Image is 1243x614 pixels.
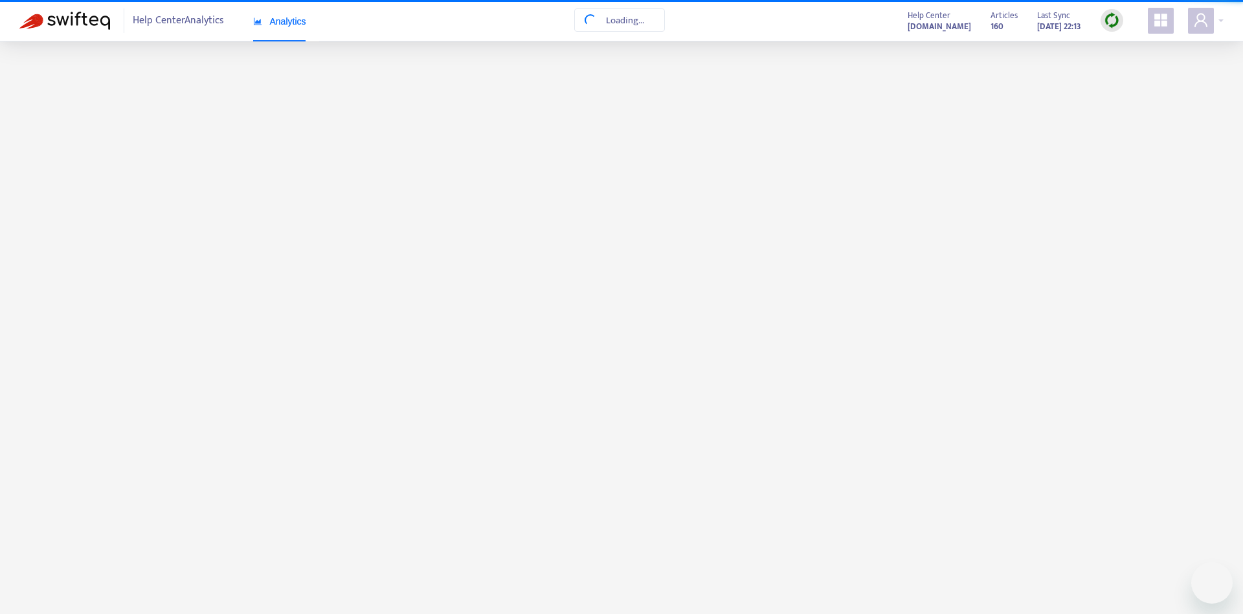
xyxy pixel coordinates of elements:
[1191,562,1233,604] iframe: Button to launch messaging window
[133,8,224,33] span: Help Center Analytics
[1104,12,1120,28] img: sync.dc5367851b00ba804db3.png
[908,19,971,34] a: [DOMAIN_NAME]
[991,8,1018,23] span: Articles
[908,8,950,23] span: Help Center
[1153,12,1169,28] span: appstore
[253,17,262,26] span: area-chart
[1193,12,1209,28] span: user
[991,19,1003,34] strong: 160
[1037,8,1070,23] span: Last Sync
[253,16,306,27] span: Analytics
[1037,19,1081,34] strong: [DATE] 22:13
[19,12,110,30] img: Swifteq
